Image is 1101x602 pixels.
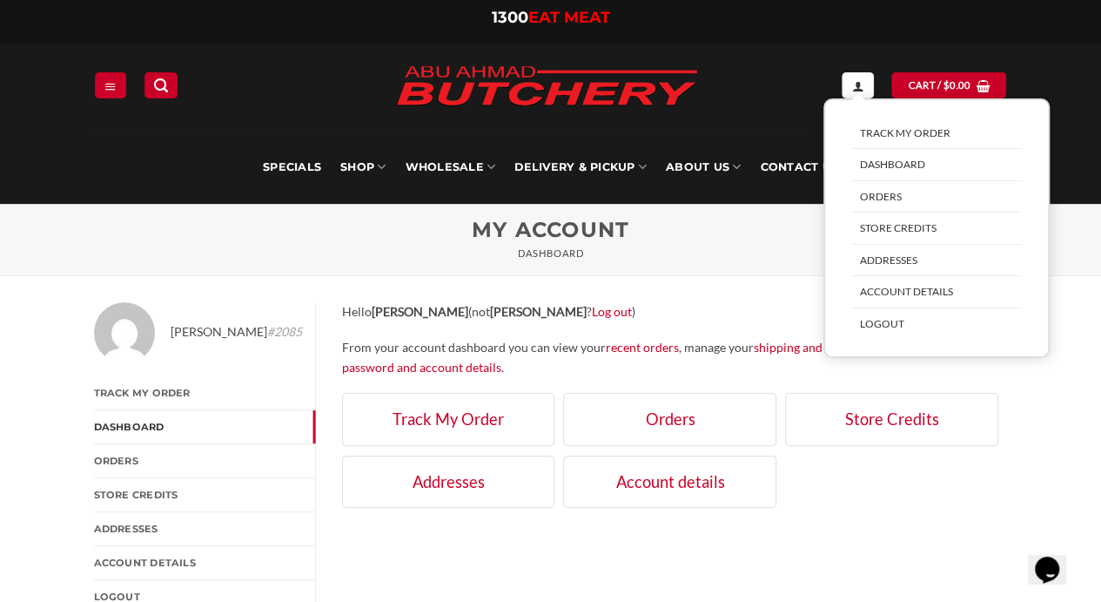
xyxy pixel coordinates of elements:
a: shipping and billing addresses [754,340,915,355]
a: Store Credits [851,213,1022,245]
a: Dashboard [94,410,315,443]
a: Addresses [94,512,315,545]
a: My account [842,72,873,98]
p: Hello (not ? ) [342,302,1008,322]
a: Contact Us [760,131,838,204]
img: Abu Ahmad Butchery [381,54,712,120]
a: Search [144,72,178,98]
a: SHOP [340,131,386,204]
strong: [PERSON_NAME] [372,304,468,319]
a: Account details [94,546,315,579]
a: Orders [851,181,1022,213]
span: EAT MEAT [528,8,610,27]
p: From your account dashboard you can view your , manage your , and . [342,338,1008,377]
strong: [PERSON_NAME] [490,304,587,319]
a: Track My Order [851,118,1022,150]
a: Dashboard [851,149,1022,181]
a: View cart [891,72,1006,98]
a: edit your password and account details [342,340,989,375]
a: Addresses [851,245,1022,277]
a: Track My Order [94,376,315,409]
a: Log out [592,304,632,319]
a: Track My Order [342,393,555,445]
iframe: chat widget [1028,532,1084,585]
h1: My Account [94,218,1008,243]
img: Avatar of Arjun Hattangadi [94,302,155,363]
a: Delivery & Pickup [514,131,647,204]
a: recent orders [606,340,679,355]
a: Account details [563,456,776,508]
a: Logout [851,308,1022,340]
em: #2085 [267,324,302,339]
small: Dashboard [518,247,583,260]
span: [PERSON_NAME] [171,322,302,342]
a: Account details [851,276,1022,308]
span: $ [943,78,950,93]
span: 1300 [492,8,528,27]
a: Store Credits [94,478,315,511]
span: Cart / [908,78,970,93]
a: Orders [563,393,776,445]
a: Menu [95,72,126,98]
bdi: 0.00 [943,79,971,91]
a: Addresses [342,456,555,508]
a: 1300EAT MEAT [492,8,610,27]
a: Store Credits [785,393,998,445]
a: Specials [263,131,321,204]
a: Orders [94,444,315,477]
a: About Us [666,131,741,204]
a: Wholesale [405,131,495,204]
